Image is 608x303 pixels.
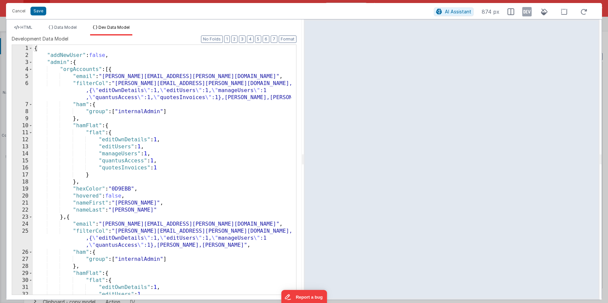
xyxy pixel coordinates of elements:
button: 1 [224,35,230,43]
div: 26 [12,249,33,256]
div: 1 [12,45,33,52]
div: 29 [12,270,33,277]
button: 6 [263,35,269,43]
button: 5 [255,35,261,43]
div: 23 [12,214,33,221]
div: 14 [12,150,33,157]
div: 22 [12,207,33,214]
div: 24 [12,221,33,228]
span: HTML [20,25,32,30]
span: Development Data Model [12,35,68,42]
div: 25 [12,228,33,249]
div: 7 [12,101,33,108]
div: 15 [12,157,33,164]
div: 16 [12,164,33,171]
div: 21 [12,200,33,207]
div: 6 [12,80,33,101]
span: Dev Data Model [98,25,130,30]
div: 9 [12,115,33,122]
span: AI Assistant [445,9,471,14]
div: 27 [12,256,33,263]
div: 11 [12,129,33,136]
button: No Folds [201,35,223,43]
div: 28 [12,263,33,270]
button: AI Assistant [434,7,474,16]
div: 20 [12,193,33,200]
button: Format [279,35,296,43]
div: 4 [12,66,33,73]
button: Cancel [9,6,29,16]
div: 8 [12,108,33,115]
div: 2 [12,52,33,59]
div: 30 [12,277,33,284]
button: 4 [247,35,254,43]
div: 12 [12,136,33,143]
div: 5 [12,73,33,80]
div: 3 [12,59,33,66]
div: 10 [12,122,33,129]
button: 7 [271,35,277,43]
div: 19 [12,185,33,193]
div: 13 [12,143,33,150]
div: 17 [12,171,33,178]
div: 31 [12,284,33,291]
span: Data Model [54,25,77,30]
button: 2 [231,35,238,43]
button: 3 [239,35,246,43]
span: 874 px [482,8,499,16]
div: 18 [12,178,33,185]
button: Save [30,7,46,15]
div: 32 [12,291,33,298]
